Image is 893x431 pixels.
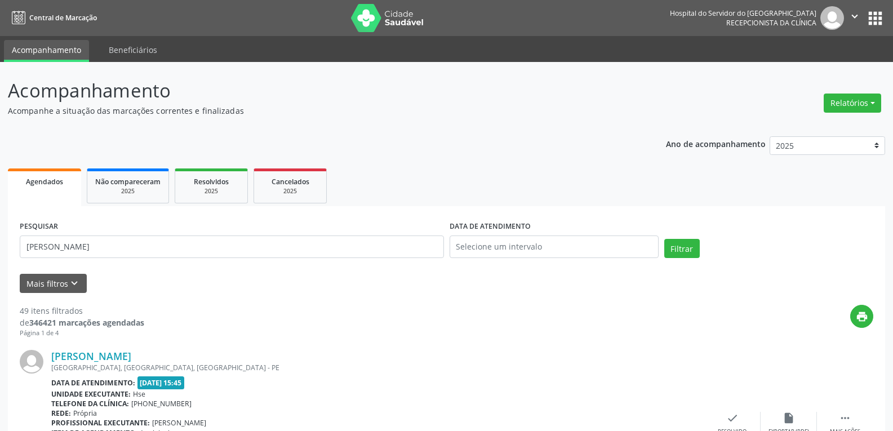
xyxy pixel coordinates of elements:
a: Acompanhamento [4,40,89,62]
span: [DATE] 15:45 [137,376,185,389]
button:  [844,6,865,30]
img: img [20,350,43,374]
label: PESQUISAR [20,218,58,236]
div: de [20,317,144,328]
img: img [820,6,844,30]
p: Acompanhe a situação das marcações correntes e finalizadas [8,105,622,117]
span: [PHONE_NUMBER] [131,399,192,408]
i:  [839,412,851,424]
button: print [850,305,873,328]
p: Acompanhamento [8,77,622,105]
b: Rede: [51,408,71,418]
button: apps [865,8,885,28]
span: Cancelados [272,177,309,186]
i: check [726,412,739,424]
button: Relatórios [824,94,881,113]
strong: 346421 marcações agendadas [29,317,144,328]
span: Resolvidos [194,177,229,186]
div: Página 1 de 4 [20,328,144,338]
button: Mais filtroskeyboard_arrow_down [20,274,87,294]
i: keyboard_arrow_down [68,277,81,290]
div: 2025 [262,187,318,195]
div: 49 itens filtrados [20,305,144,317]
input: Nome, código do beneficiário ou CPF [20,236,444,258]
span: Agendados [26,177,63,186]
i: print [856,310,868,323]
b: Unidade executante: [51,389,131,399]
i: insert_drive_file [783,412,795,424]
b: Profissional executante: [51,418,150,428]
div: Hospital do Servidor do [GEOGRAPHIC_DATA] [670,8,816,18]
span: Própria [73,408,97,418]
button: Filtrar [664,239,700,258]
span: Não compareceram [95,177,161,186]
a: Beneficiários [101,40,165,60]
div: 2025 [183,187,239,195]
a: Central de Marcação [8,8,97,27]
span: Central de Marcação [29,13,97,23]
b: Data de atendimento: [51,378,135,388]
label: DATA DE ATENDIMENTO [450,218,531,236]
a: [PERSON_NAME] [51,350,131,362]
i:  [848,10,861,23]
span: Recepcionista da clínica [726,18,816,28]
span: [PERSON_NAME] [152,418,206,428]
p: Ano de acompanhamento [666,136,766,150]
div: [GEOGRAPHIC_DATA], [GEOGRAPHIC_DATA], [GEOGRAPHIC_DATA] - PE [51,363,704,372]
input: Selecione um intervalo [450,236,659,258]
div: 2025 [95,187,161,195]
span: Hse [133,389,145,399]
b: Telefone da clínica: [51,399,129,408]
